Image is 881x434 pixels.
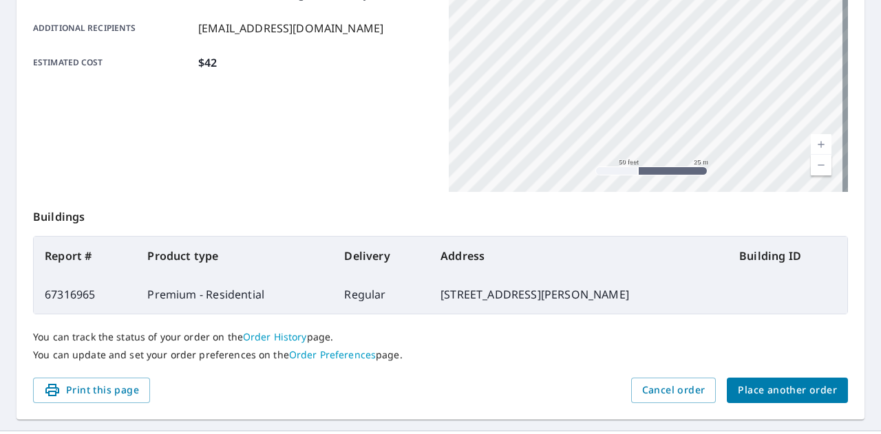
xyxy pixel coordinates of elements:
th: Building ID [728,237,847,275]
td: Regular [333,275,429,314]
td: Premium - Residential [136,275,333,314]
p: $42 [198,54,217,71]
a: Current Level 19, Zoom Out [811,155,831,175]
td: [STREET_ADDRESS][PERSON_NAME] [429,275,728,314]
a: Current Level 19, Zoom In [811,134,831,155]
p: You can track the status of your order on the page. [33,331,848,343]
th: Delivery [333,237,429,275]
span: Cancel order [642,382,705,399]
span: Place another order [738,382,837,399]
td: 67316965 [34,275,136,314]
th: Report # [34,237,136,275]
span: Print this page [44,382,139,399]
p: Estimated cost [33,54,193,71]
th: Product type [136,237,333,275]
a: Order Preferences [289,348,376,361]
th: Address [429,237,728,275]
button: Place another order [727,378,848,403]
button: Cancel order [631,378,717,403]
p: [EMAIL_ADDRESS][DOMAIN_NAME] [198,20,383,36]
p: Buildings [33,192,848,236]
p: Additional recipients [33,20,193,36]
p: You can update and set your order preferences on the page. [33,349,848,361]
a: Order History [243,330,307,343]
button: Print this page [33,378,150,403]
